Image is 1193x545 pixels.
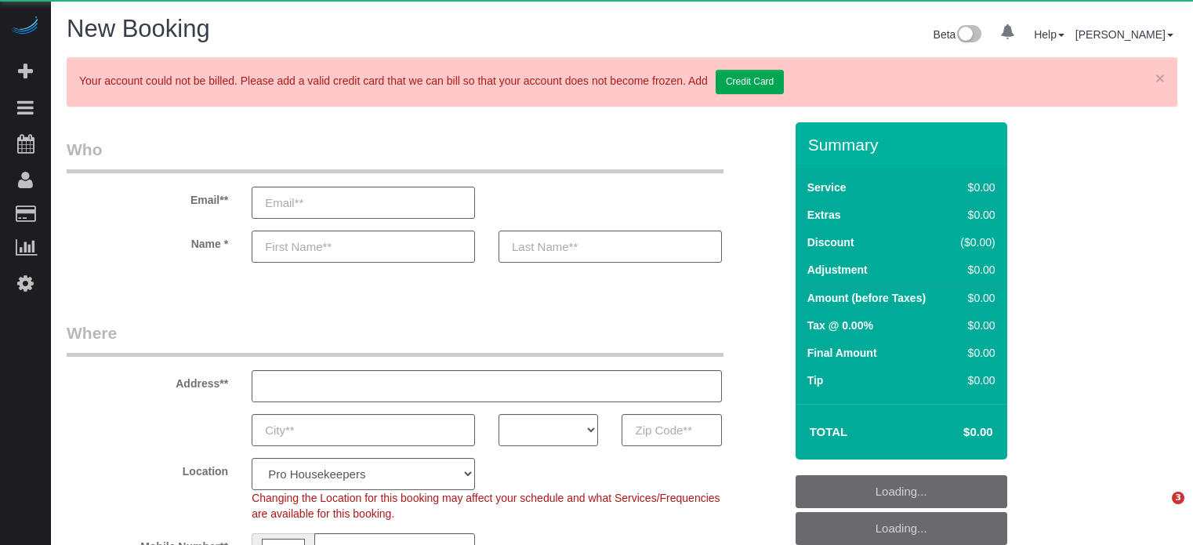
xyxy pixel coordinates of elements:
[807,207,841,223] label: Extras
[1075,28,1173,41] a: [PERSON_NAME]
[807,372,824,388] label: Tip
[807,318,873,333] label: Tax @ 0.00%
[622,414,721,446] input: Zip Code**
[954,345,995,361] div: $0.00
[934,28,982,41] a: Beta
[55,458,240,479] label: Location
[954,180,995,195] div: $0.00
[954,234,995,250] div: ($0.00)
[716,70,784,94] a: Credit Card
[807,345,877,361] label: Final Amount
[807,290,926,306] label: Amount (before Taxes)
[807,262,868,278] label: Adjustment
[252,492,720,520] span: Changing the Location for this booking may affect your schedule and what Services/Frequencies are...
[954,290,995,306] div: $0.00
[955,25,981,45] img: New interface
[807,180,847,195] label: Service
[1155,70,1165,86] a: ×
[252,231,475,263] input: First Name**
[67,138,723,173] legend: Who
[79,74,784,87] span: Your account could not be billed. Please add a valid credit card that we can bill so that your ac...
[954,372,995,388] div: $0.00
[67,15,210,42] span: New Booking
[55,231,240,252] label: Name *
[67,322,723,357] legend: Where
[9,16,41,38] img: Automaid Logo
[954,318,995,333] div: $0.00
[807,234,854,250] label: Discount
[916,426,992,439] h4: $0.00
[808,136,999,154] h3: Summary
[1172,492,1184,504] span: 3
[499,231,722,263] input: Last Name**
[1140,492,1177,529] iframe: Intercom live chat
[810,425,848,438] strong: Total
[1034,28,1064,41] a: Help
[954,262,995,278] div: $0.00
[954,207,995,223] div: $0.00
